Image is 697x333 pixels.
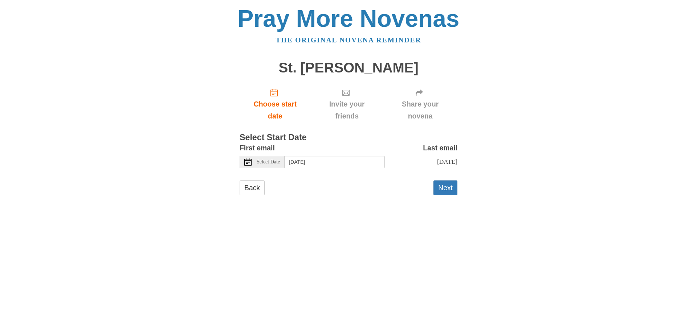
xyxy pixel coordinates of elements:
label: Last email [423,142,457,154]
span: Invite your friends [318,98,376,122]
button: Next [433,180,457,195]
a: Back [240,180,265,195]
h3: Select Start Date [240,133,457,142]
a: Pray More Novenas [238,5,460,32]
div: Click "Next" to confirm your start date first. [311,83,383,126]
label: First email [240,142,275,154]
span: Choose start date [247,98,303,122]
div: Click "Next" to confirm your start date first. [383,83,457,126]
span: Select Date [257,159,280,165]
a: Choose start date [240,83,311,126]
h1: St. [PERSON_NAME] [240,60,457,76]
a: The original novena reminder [276,36,421,44]
span: [DATE] [437,158,457,165]
span: Share your novena [390,98,450,122]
